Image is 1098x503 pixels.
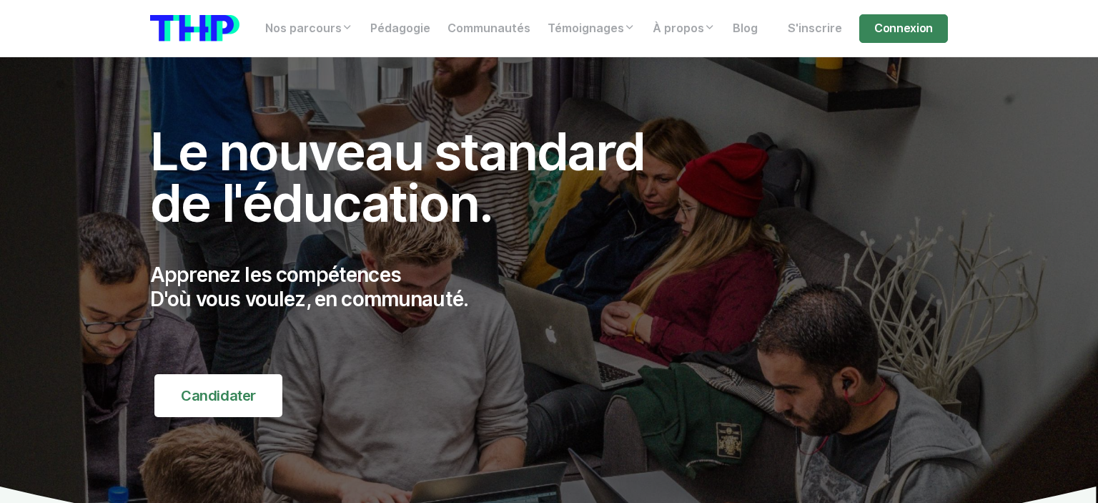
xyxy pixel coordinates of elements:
a: Blog [724,14,766,43]
a: Nos parcours [257,14,362,43]
a: À propos [644,14,724,43]
a: S'inscrire [779,14,851,43]
a: Connexion [859,14,948,43]
img: logo [150,15,239,41]
h1: Le nouveau standard de l'éducation. [150,126,676,229]
a: Pédagogie [362,14,439,43]
a: Communautés [439,14,539,43]
a: Témoignages [539,14,644,43]
a: Candidater [154,374,282,417]
p: Apprenez les compétences D'où vous voulez, en communauté. [150,263,676,311]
